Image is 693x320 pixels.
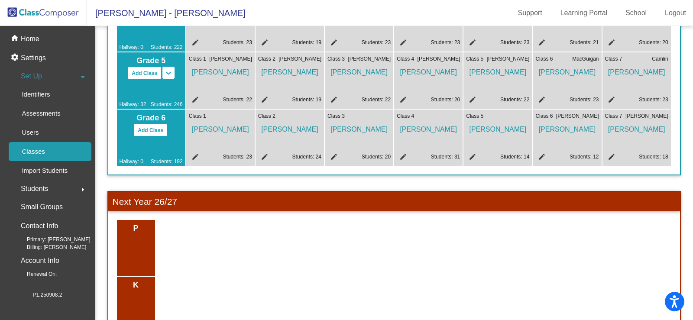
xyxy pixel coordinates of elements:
[120,100,146,108] span: Hallway: 32
[327,55,345,63] span: Class 3
[431,154,460,160] a: Students: 31
[466,96,476,106] mat-icon: edit
[258,120,321,135] span: [PERSON_NAME]
[21,220,58,232] p: Contact Info
[431,97,460,103] a: Students: 20
[639,154,668,160] a: Students: 18
[292,39,321,45] a: Students: 19
[120,112,183,124] span: Grade 6
[466,153,476,163] mat-icon: edit
[397,153,407,163] mat-icon: edit
[189,96,199,106] mat-icon: edit
[108,192,680,211] h3: Next Year 26/27
[535,39,546,49] mat-icon: edit
[625,112,668,120] span: [PERSON_NAME]
[466,39,476,49] mat-icon: edit
[362,39,391,45] a: Students: 23
[21,183,48,195] span: Students
[348,55,391,63] span: [PERSON_NAME]
[605,120,668,135] span: [PERSON_NAME]
[511,6,549,20] a: Support
[605,112,622,120] span: Class 7
[258,55,275,63] span: Class 2
[292,154,321,160] a: Students: 24
[397,96,407,106] mat-icon: edit
[189,120,252,135] span: [PERSON_NAME]
[652,55,668,63] span: Camlin
[22,89,50,100] p: Identifiers
[120,55,183,67] span: Grade 5
[570,39,599,45] a: Students: 21
[21,70,42,82] span: Set Up
[535,153,546,163] mat-icon: edit
[397,55,414,63] span: Class 4
[570,154,599,160] a: Students: 12
[13,236,91,243] span: Primary: [PERSON_NAME]
[397,63,460,78] span: [PERSON_NAME]
[556,112,599,120] span: [PERSON_NAME]
[554,6,615,20] a: Learning Portal
[500,154,529,160] a: Students: 14
[327,153,338,163] mat-icon: edit
[189,63,252,78] span: [PERSON_NAME]
[120,158,143,165] span: Hallway: 0
[133,124,168,136] button: Add Class
[535,63,599,78] span: [PERSON_NAME]
[605,153,615,163] mat-icon: edit
[78,184,88,195] mat-icon: arrow_right
[431,39,460,45] a: Students: 23
[500,97,529,103] a: Students: 22
[639,39,668,45] a: Students: 20
[418,55,460,63] span: [PERSON_NAME]
[127,67,162,79] button: Add Class
[78,72,88,82] mat-icon: arrow_drop_down
[605,55,622,63] span: Class 7
[327,39,338,49] mat-icon: edit
[535,112,553,120] span: Class 6
[223,39,252,45] a: Students: 23
[151,158,183,165] span: Students: 192
[223,97,252,103] a: Students: 22
[397,39,407,49] mat-icon: edit
[658,6,693,20] a: Logout
[22,127,39,138] p: Users
[22,108,60,119] p: Assessments
[189,112,206,120] span: Class 1
[327,112,345,120] span: Class 3
[151,43,183,51] span: Students: 222
[466,63,529,78] span: [PERSON_NAME]
[151,100,183,108] span: Students: 246
[120,43,143,51] span: Hallway: 0
[362,97,391,103] a: Students: 22
[120,223,152,234] span: P
[535,55,553,63] span: Class 6
[327,120,391,135] span: [PERSON_NAME]
[189,39,199,49] mat-icon: edit
[258,153,269,163] mat-icon: edit
[535,96,546,106] mat-icon: edit
[189,153,199,163] mat-icon: edit
[163,68,174,78] mat-icon: keyboard_arrow_down
[327,63,391,78] span: [PERSON_NAME]
[397,120,460,135] span: [PERSON_NAME]
[605,96,615,106] mat-icon: edit
[258,63,321,78] span: [PERSON_NAME]
[570,97,599,103] a: Students: 23
[258,112,275,120] span: Class 2
[327,96,338,106] mat-icon: edit
[500,39,529,45] a: Students: 23
[605,63,668,78] span: [PERSON_NAME]
[22,146,45,157] p: Classes
[639,97,668,103] a: Students: 23
[619,6,654,20] a: School
[223,154,252,160] a: Students: 23
[572,55,599,63] span: MacGuigan
[397,112,414,120] span: Class 4
[13,243,86,251] span: Billing: [PERSON_NAME]
[466,112,483,120] span: Class 5
[535,120,599,135] span: [PERSON_NAME]
[21,201,63,213] p: Small Groups
[209,55,252,63] span: [PERSON_NAME]
[10,53,21,63] mat-icon: settings
[22,165,68,176] p: Import Students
